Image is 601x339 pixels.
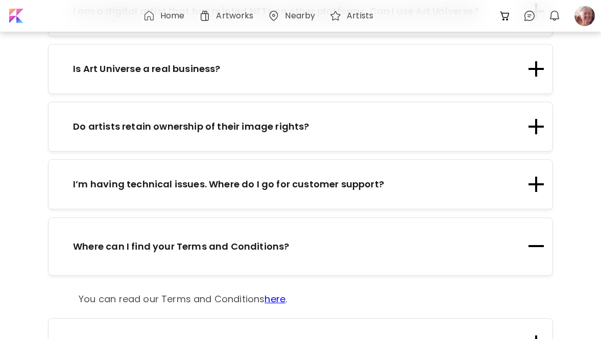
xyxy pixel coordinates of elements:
h6: Nearby [285,12,315,20]
p: Where can I find your Terms and Conditions? [73,239,289,253]
img: chatIcon [523,10,536,22]
img: cart [499,10,511,22]
img: bellIcon [548,10,561,22]
h6: Artworks [216,12,253,20]
p: Do artists retain ownership of their image rights? [73,119,309,133]
h6: Home [160,12,184,20]
p: Is Art Universe a real business? [73,62,220,76]
div: I’m having technical issues. Where do I go for customer support? [48,159,553,209]
a: Home [143,10,188,22]
div: Where can I find your Terms and Conditions? [48,217,553,276]
p: You can read our Terms and Conditions . [79,292,287,306]
div: Is Art Universe a real business? [48,44,553,94]
a: Artworks [199,10,257,22]
h6: Artists [347,12,373,20]
button: bellIcon [546,7,563,25]
div: Where can I find your Terms and Conditions? [48,276,553,310]
a: Nearby [268,10,319,22]
div: Do artists retain ownership of their image rights? [48,102,553,152]
a: Artists [329,10,377,22]
span: here [265,293,285,305]
p: I’m having technical issues. Where do I go for customer support? [73,177,384,191]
